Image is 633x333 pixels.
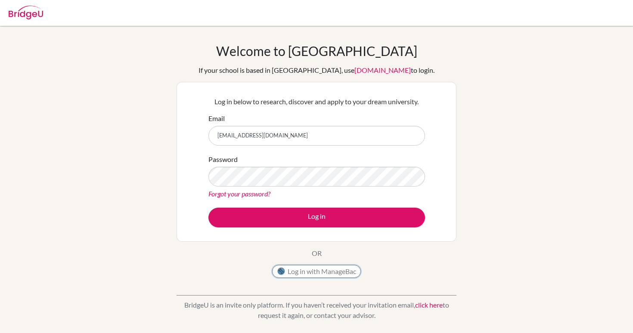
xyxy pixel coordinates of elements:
h1: Welcome to [GEOGRAPHIC_DATA] [216,43,417,59]
p: BridgeU is an invite only platform. If you haven’t received your invitation email, to request it ... [177,300,456,321]
p: OR [312,248,322,258]
a: [DOMAIN_NAME] [354,66,411,74]
label: Email [208,113,225,124]
label: Password [208,154,238,165]
button: Log in with ManageBac [272,265,361,278]
img: Bridge-U [9,6,43,19]
p: Log in below to research, discover and apply to your dream university. [208,96,425,107]
button: Log in [208,208,425,227]
div: If your school is based in [GEOGRAPHIC_DATA], use to login. [199,65,434,75]
a: click here [415,301,443,309]
a: Forgot your password? [208,190,270,198]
